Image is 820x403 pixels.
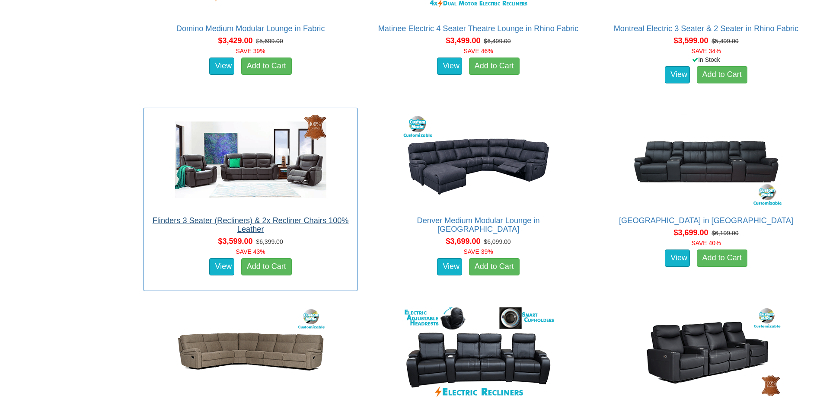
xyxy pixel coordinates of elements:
span: $3,599.00 [218,237,253,246]
del: $6,499.00 [484,38,511,45]
a: Add to Cart [697,249,747,267]
img: Flinders 3 Seater (Recliners) & 2x Recliner Chairs 100% Leather [173,112,329,208]
font: SAVE 39% [236,48,265,54]
del: $6,399.00 [256,238,283,245]
div: In Stock [597,55,815,64]
font: SAVE 34% [691,48,721,54]
img: Denver Theatre Lounge in Fabric [629,112,784,208]
del: $5,499.00 [712,38,738,45]
a: View [665,249,690,267]
font: SAVE 39% [463,248,493,255]
img: Bond Theatre Lounge in 100% Thick Leather [629,304,784,400]
a: Denver Medium Modular Lounge in [GEOGRAPHIC_DATA] [417,216,540,233]
font: SAVE 40% [691,240,721,246]
a: Add to Cart [241,258,292,275]
a: View [437,58,462,75]
a: View [437,258,462,275]
img: Denver King Size Corner Modular Lounge in Fabric [173,304,329,400]
del: $5,699.00 [256,38,283,45]
img: Denver Medium Modular Lounge in Fabric [401,112,556,208]
a: View [209,58,234,75]
a: View [665,66,690,83]
span: $3,699.00 [446,237,480,246]
a: View [209,258,234,275]
a: Matinee Electric 4 Seater Theatre Lounge in Rhino Fabric [378,24,579,33]
a: [GEOGRAPHIC_DATA] in [GEOGRAPHIC_DATA] [619,216,793,225]
del: $6,099.00 [484,238,511,245]
a: Add to Cart [241,58,292,75]
a: Add to Cart [697,66,747,83]
a: Flinders 3 Seater (Recliners) & 2x Recliner Chairs 100% Leather [153,216,349,233]
font: SAVE 43% [236,248,265,255]
span: $3,429.00 [218,36,253,45]
span: $3,599.00 [673,36,708,45]
del: $6,199.00 [712,230,738,237]
font: SAVE 46% [463,48,493,54]
a: Montreal Electric 3 Seater & 2 Seater in Rhino Fabric [614,24,799,33]
span: $3,499.00 [446,36,480,45]
span: $3,699.00 [673,228,708,237]
a: Domino Medium Modular Lounge in Fabric [176,24,325,33]
img: Encore Curved with Electric Recliners & Headrests 100% Leather [401,304,556,400]
a: Add to Cart [469,258,520,275]
a: Add to Cart [469,58,520,75]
